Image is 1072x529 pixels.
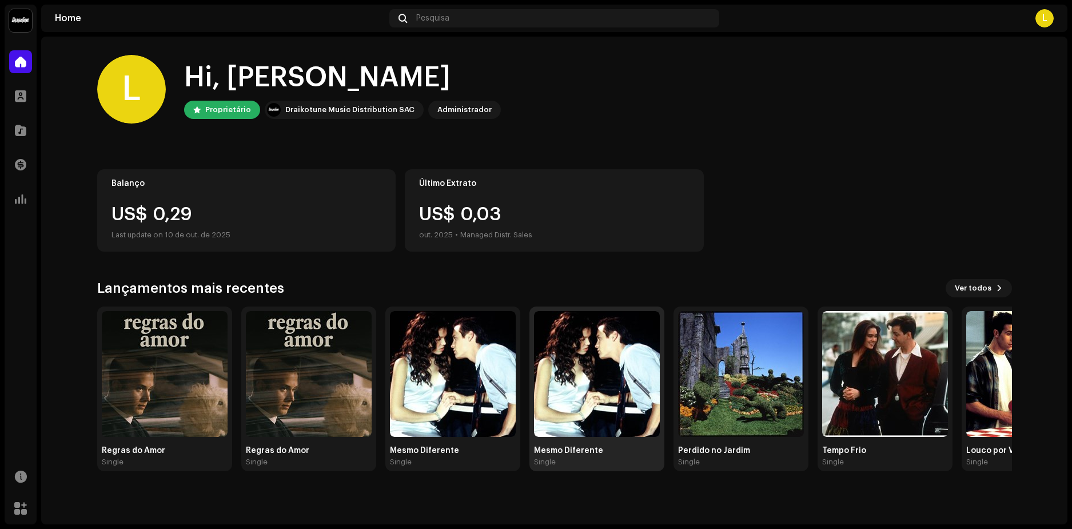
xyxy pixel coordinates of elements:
div: L [1035,9,1054,27]
div: Single [390,458,412,467]
span: Ver todos [955,277,991,300]
div: Regras do Amor [246,446,372,455]
div: Mesmo Diferente [390,446,516,455]
img: 56652a7a-bdde-4253-9f84-9f4badb70559 [534,311,660,437]
img: 7b690767-b440-4176-8cb8-6ea8bd950f40 [246,311,372,437]
div: Single [822,458,844,467]
img: 69182ac2-14f8-4546-ad57-8c7186007bd1 [390,311,516,437]
div: Mesmo Diferente [534,446,660,455]
img: 10370c6a-d0e2-4592-b8a2-38f444b0ca44 [267,103,281,117]
div: Balanço [111,179,382,188]
div: • [455,228,458,242]
div: Single [678,458,700,467]
re-o-card-value: Último Extrato [405,169,704,252]
div: Single [246,458,268,467]
div: Regras do Amor [102,446,228,455]
img: 9515087c-e440-4561-94a5-d816916cbc14 [822,311,948,437]
div: out. 2025 [419,228,453,242]
div: Hi, [PERSON_NAME] [184,59,501,96]
div: Single [966,458,988,467]
div: Draikotune Music Distribution SAC [285,103,415,117]
div: Perdido no Jardim [678,446,804,455]
div: Último Extrato [419,179,690,188]
div: L [97,55,166,124]
re-o-card-value: Balanço [97,169,396,252]
div: Single [534,458,556,467]
img: a6d97385-bb0d-4fda-836f-67afcc902933 [102,311,228,437]
div: Home [55,14,385,23]
div: Administrador [437,103,492,117]
h3: Lançamentos mais recentes [97,279,284,297]
img: b05d42a4-314b-4550-9277-ec8b619db176 [678,311,804,437]
button: Ver todos [946,279,1012,297]
span: Pesquisa [416,14,449,23]
div: Tempo Frio [822,446,948,455]
div: Proprietário [205,103,251,117]
div: Last update on 10 de out. de 2025 [111,228,382,242]
div: Managed Distr. Sales [460,228,532,242]
img: 10370c6a-d0e2-4592-b8a2-38f444b0ca44 [9,9,32,32]
div: Single [102,458,123,467]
